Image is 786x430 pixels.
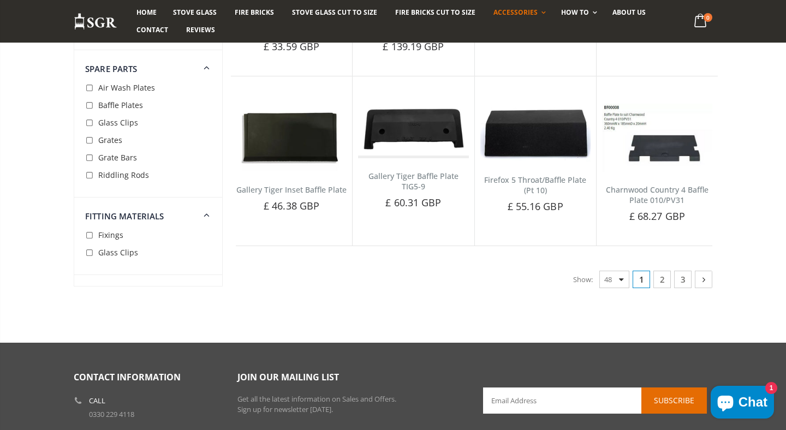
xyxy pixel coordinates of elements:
span: Stove Glass [173,8,217,17]
span: Grates [98,135,122,145]
a: Stove Glass [165,4,225,21]
span: Grate Bars [98,152,137,163]
span: Stove Glass Cut To Size [292,8,377,17]
span: 0 [704,13,712,22]
a: Contact [128,21,176,39]
img: Gallery Tiger Baffle Plate TIG5-9 [358,104,468,156]
span: Riddling Rods [98,170,149,180]
a: Fire Bricks [227,4,282,21]
a: Reviews [178,21,223,39]
span: About us [612,8,646,17]
img: Gallery Tiger Inset Baffle Plate [236,104,347,171]
img: Stove Glass Replacement [74,13,117,31]
span: Spare Parts [85,63,138,74]
span: £ 33.59 GBP [264,40,319,53]
span: Air Wash Plates [98,82,155,93]
span: Show: [573,271,593,288]
a: Fire Bricks Cut To Size [387,4,484,21]
a: Gallery Tiger Baffle Plate TIG5-9 [368,171,458,192]
span: Home [136,8,157,17]
img: Charnwood Country 4 Baffle Plate 010/PV31 [602,104,712,172]
a: Gallery Tiger Inset Baffle Plate [236,184,347,195]
b: Call [89,397,105,404]
span: £ 139.19 GBP [383,40,444,53]
span: Fitting Materials [85,211,164,222]
span: £ 55.16 GBP [508,200,563,213]
span: Contact [136,25,168,34]
p: Get all the latest information on Sales and Offers. Sign up for newsletter [DATE]. [237,394,467,415]
span: How To [561,8,589,17]
span: 1 [633,271,650,288]
span: Baffle Plates [98,100,143,110]
span: £ 60.31 GBP [385,196,441,209]
span: Fire Bricks [235,8,274,17]
a: 0330 229 4118 [89,409,134,419]
a: Home [128,4,165,21]
span: £ 46.38 GBP [264,199,319,212]
span: Reviews [186,25,215,34]
input: Email Address [483,387,707,414]
a: Accessories [485,4,551,21]
a: Stove Glass Cut To Size [284,4,385,21]
button: Subscribe [641,387,707,414]
span: Glass Clips [98,247,138,258]
span: £ 68.27 GBP [629,210,685,223]
a: How To [553,4,603,21]
span: Fire Bricks Cut To Size [395,8,475,17]
a: 2 [653,271,671,288]
a: 0 [690,11,712,32]
a: About us [604,4,654,21]
span: Contact Information [74,371,181,383]
a: 3 [674,271,692,288]
span: Fixings [98,230,123,240]
span: Accessories [493,8,538,17]
span: Glass Clips [98,117,138,128]
a: Charnwood Country 4 Baffle Plate 010/PV31 [606,184,708,205]
img: Firefox 5 Throat/Baffle Plate (Pt 10) [480,104,591,162]
a: Firefox 5 Throat/Baffle Plate (Pt 10) [484,175,586,195]
span: Join our mailing list [237,371,339,383]
inbox-online-store-chat: Shopify online store chat [707,386,777,421]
